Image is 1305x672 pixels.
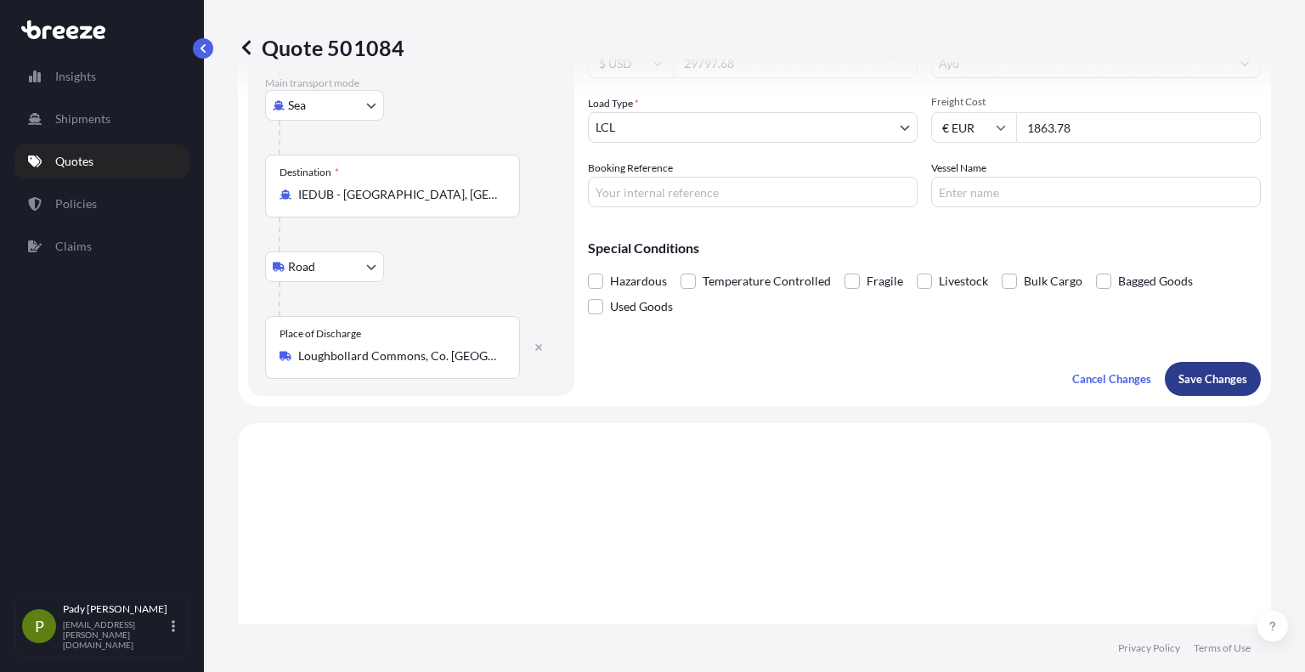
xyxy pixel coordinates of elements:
button: Save Changes [1165,362,1261,396]
p: Special Conditions [588,241,1261,255]
span: Temperature Controlled [703,268,831,294]
button: Cancel Changes [1059,362,1165,396]
span: Fragile [867,268,903,294]
button: Select transport [265,251,384,282]
p: Policies [55,195,97,212]
a: Quotes [14,144,189,178]
p: Pady [PERSON_NAME] [63,602,168,616]
input: Enter amount [1016,112,1261,143]
input: Place of Discharge [298,347,499,364]
p: Insights [55,68,96,85]
p: Quotes [55,153,93,170]
span: LCL [596,119,615,136]
a: Terms of Use [1194,641,1251,655]
a: Policies [14,187,189,221]
a: Privacy Policy [1118,641,1180,655]
input: Destination [298,186,499,203]
span: Used Goods [610,294,673,319]
p: [EMAIL_ADDRESS][PERSON_NAME][DOMAIN_NAME] [63,619,168,650]
button: Select transport [265,90,384,121]
p: Quote 501084 [238,34,404,61]
input: Enter name [931,177,1261,207]
div: Destination [280,166,339,179]
span: Freight Cost [931,95,1261,109]
div: Place of Discharge [280,327,361,341]
span: Hazardous [610,268,667,294]
label: Booking Reference [588,160,673,177]
span: Road [288,258,315,275]
span: Bulk Cargo [1024,268,1082,294]
span: Sea [288,97,306,114]
span: Load Type [588,95,639,112]
a: Shipments [14,102,189,136]
p: Claims [55,238,92,255]
p: Save Changes [1178,370,1247,387]
span: Livestock [939,268,988,294]
p: Shipments [55,110,110,127]
a: Claims [14,229,189,263]
label: Vessel Name [931,160,986,177]
span: P [35,618,44,635]
button: LCL [588,112,918,143]
a: Insights [14,59,189,93]
span: Bagged Goods [1118,268,1193,294]
input: Your internal reference [588,177,918,207]
p: Cancel Changes [1072,370,1151,387]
